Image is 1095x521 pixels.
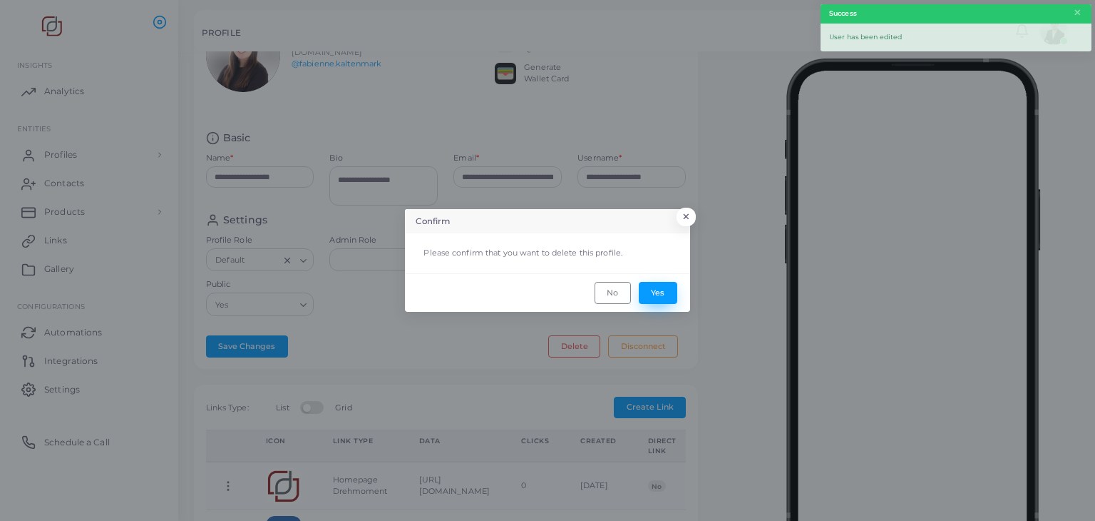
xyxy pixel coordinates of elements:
button: Close [677,208,696,226]
button: No [595,282,631,303]
div: Please confirm that you want to delete this profile. [413,241,682,265]
button: Close [1073,5,1082,21]
strong: Success [829,9,857,19]
div: User has been edited [821,24,1091,51]
button: Yes [639,282,677,303]
h5: Confirm [416,216,450,228]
